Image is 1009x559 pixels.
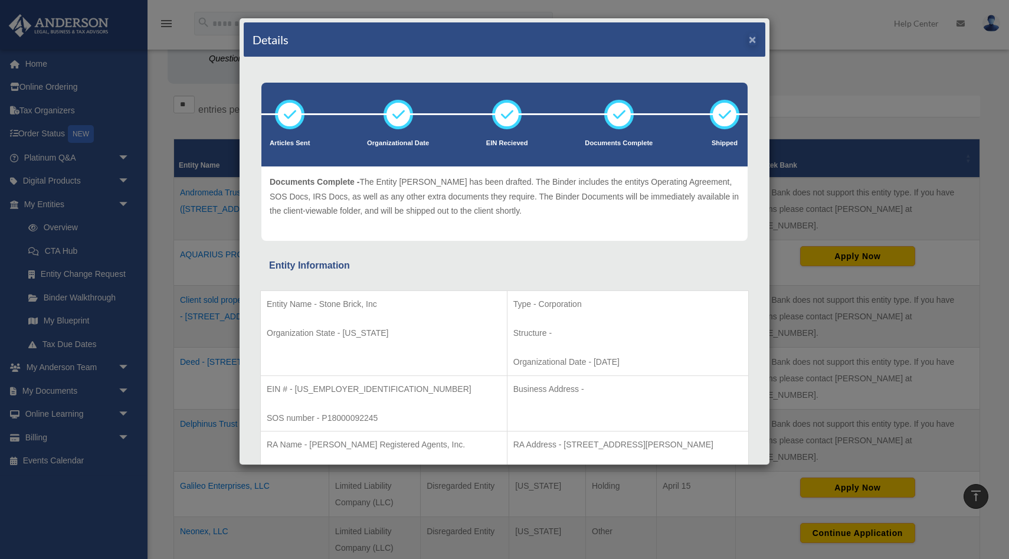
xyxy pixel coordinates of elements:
p: RA Name - [PERSON_NAME] Registered Agents, Inc. [267,437,501,452]
p: Type - Corporation [513,297,742,312]
p: Business Address - [513,382,742,397]
p: EIN # - [US_EMPLOYER_IDENTIFICATION_NUMBER] [267,382,501,397]
p: Articles Sent [270,138,310,149]
p: Organizational Date [367,138,429,149]
p: The Entity [PERSON_NAME] has been drafted. The Binder includes the entitys Operating Agreement, S... [270,175,739,218]
h4: Details [253,31,289,48]
p: Organization State - [US_STATE] [267,326,501,341]
button: × [749,33,756,45]
p: SOS number - P18000092245 [267,411,501,426]
span: Documents Complete - [270,177,359,187]
p: RA Address - [STREET_ADDRESS][PERSON_NAME] [513,437,742,452]
p: EIN Recieved [486,138,528,149]
p: Entity Name - Stone Brick, Inc [267,297,501,312]
div: Entity Information [269,257,740,274]
p: Shipped [710,138,739,149]
p: Documents Complete [585,138,653,149]
p: Structure - [513,326,742,341]
p: Organizational Date - [DATE] [513,355,742,370]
